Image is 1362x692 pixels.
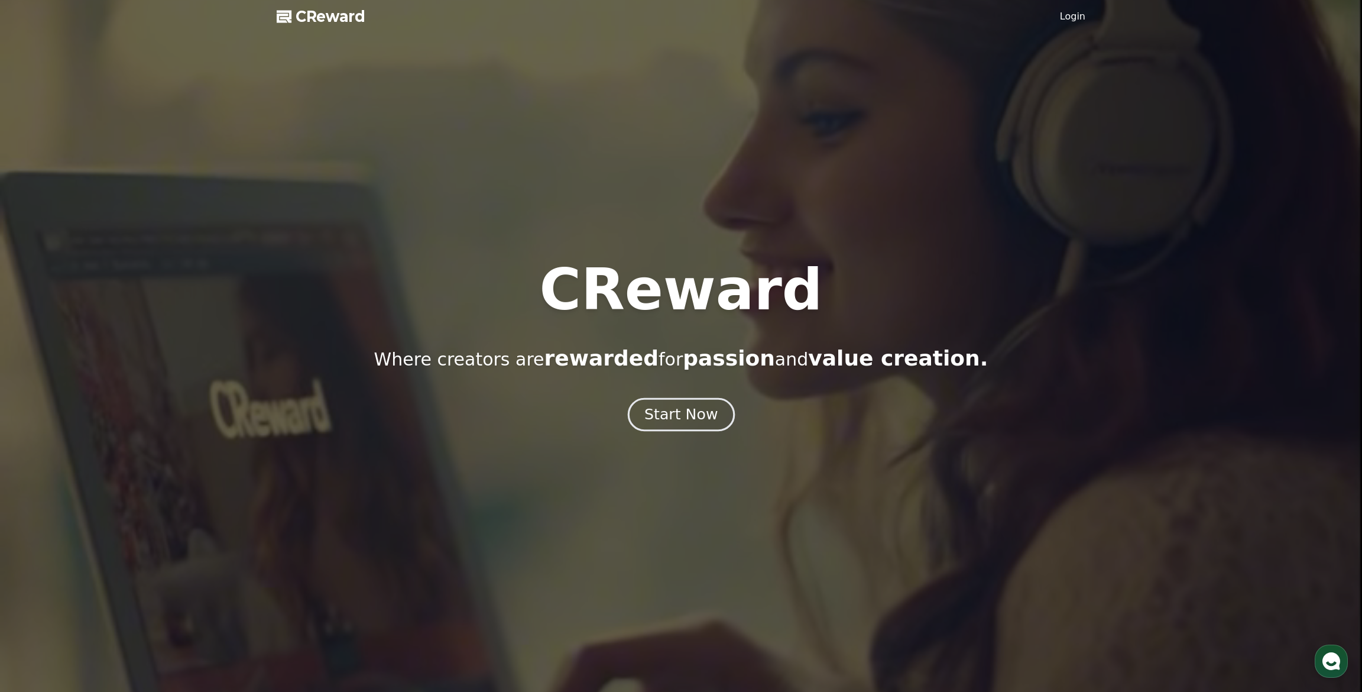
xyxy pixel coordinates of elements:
span: CReward [296,7,365,26]
p: Where creators are for and [374,347,988,370]
span: Settings [175,393,204,402]
span: value creation. [808,346,988,370]
a: Messages [78,375,153,405]
span: rewarded [544,346,659,370]
a: CReward [277,7,365,26]
span: passion [683,346,775,370]
a: Home [4,375,78,405]
button: Start Now [627,398,734,432]
h1: CReward [539,261,822,318]
a: Settings [153,375,227,405]
div: Start Now [644,405,718,425]
a: Start Now [630,410,732,422]
span: Home [30,393,51,402]
a: Login [1060,9,1085,24]
span: Messages [98,393,133,403]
